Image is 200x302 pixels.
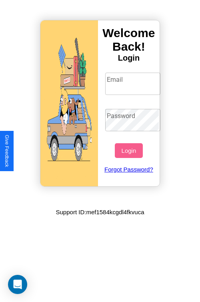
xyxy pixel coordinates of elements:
[4,135,10,167] div: Give Feedback
[98,26,160,53] h3: Welcome Back!
[115,143,142,158] button: Login
[40,20,98,186] img: gif
[56,207,144,217] p: Support ID: mef1584kcgdl4fkvuca
[8,275,27,294] div: Open Intercom Messenger
[101,158,157,181] a: Forgot Password?
[98,53,160,63] h4: Login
